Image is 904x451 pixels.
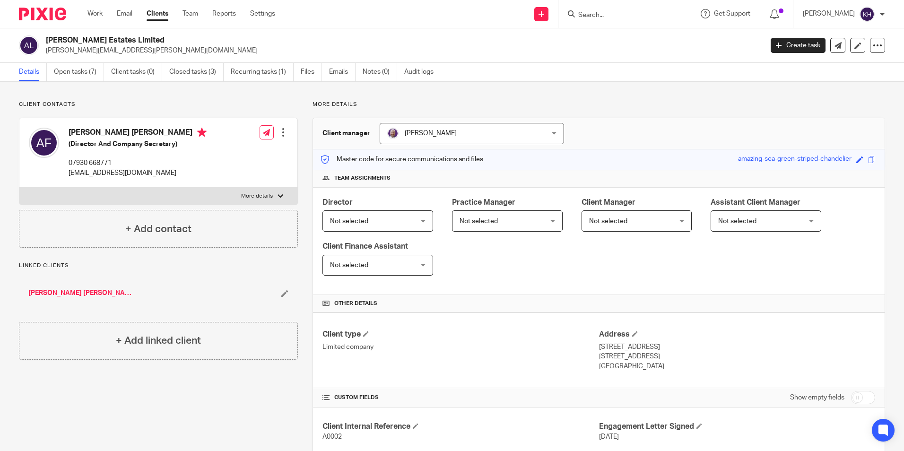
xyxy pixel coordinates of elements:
span: Director [322,199,353,206]
p: [STREET_ADDRESS] [599,352,875,361]
a: Email [117,9,132,18]
input: Search [577,11,662,20]
span: Not selected [330,218,368,225]
i: Primary [197,128,207,137]
h5: (Director And Company Secretary) [69,139,207,149]
h4: Address [599,330,875,339]
a: Create task [771,38,826,53]
a: Emails [329,63,356,81]
p: Linked clients [19,262,298,269]
span: Team assignments [334,174,391,182]
p: Client contacts [19,101,298,108]
p: More details [241,192,273,200]
img: svg%3E [29,128,59,158]
a: Reports [212,9,236,18]
img: svg%3E [19,35,39,55]
span: Get Support [714,10,750,17]
span: Client Manager [582,199,635,206]
a: Clients [147,9,168,18]
h4: + Add contact [125,222,191,236]
a: Files [301,63,322,81]
span: A0002 [322,434,342,440]
a: Settings [250,9,275,18]
span: Practice Manager [452,199,515,206]
h4: CUSTOM FIELDS [322,394,599,401]
span: Not selected [718,218,756,225]
span: Not selected [460,218,498,225]
p: Master code for secure communications and files [320,155,483,164]
span: Assistant Client Manager [711,199,800,206]
span: Client Finance Assistant [322,243,408,250]
a: Team [183,9,198,18]
h4: [PERSON_NAME] [PERSON_NAME] [69,128,207,139]
a: Open tasks (7) [54,63,104,81]
span: Other details [334,300,377,307]
a: Audit logs [404,63,441,81]
h4: Client type [322,330,599,339]
h4: Engagement Letter Signed [599,422,875,432]
span: [PERSON_NAME] [405,130,457,137]
a: [PERSON_NAME] [PERSON_NAME] [28,288,132,298]
h3: Client manager [322,129,370,138]
a: Closed tasks (3) [169,63,224,81]
p: [PERSON_NAME] [803,9,855,18]
p: [STREET_ADDRESS] [599,342,875,352]
a: Client tasks (0) [111,63,162,81]
a: Recurring tasks (1) [231,63,294,81]
h4: Client Internal Reference [322,422,599,432]
label: Show empty fields [790,393,844,402]
p: Limited company [322,342,599,352]
img: Pixie [19,8,66,20]
p: [EMAIL_ADDRESS][DOMAIN_NAME] [69,168,207,178]
h4: + Add linked client [116,333,201,348]
img: 299265733_8469615096385794_2151642007038266035_n%20(1).jpg [387,128,399,139]
span: [DATE] [599,434,619,440]
a: Details [19,63,47,81]
a: Work [87,9,103,18]
span: Not selected [330,262,368,269]
div: amazing-sea-green-striped-chandelier [738,154,852,165]
p: 07930 668771 [69,158,207,168]
a: Notes (0) [363,63,397,81]
p: More details [313,101,885,108]
p: [PERSON_NAME][EMAIL_ADDRESS][PERSON_NAME][DOMAIN_NAME] [46,46,756,55]
p: [GEOGRAPHIC_DATA] [599,362,875,371]
span: Not selected [589,218,627,225]
h2: [PERSON_NAME] Estates Limited [46,35,614,45]
img: svg%3E [860,7,875,22]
